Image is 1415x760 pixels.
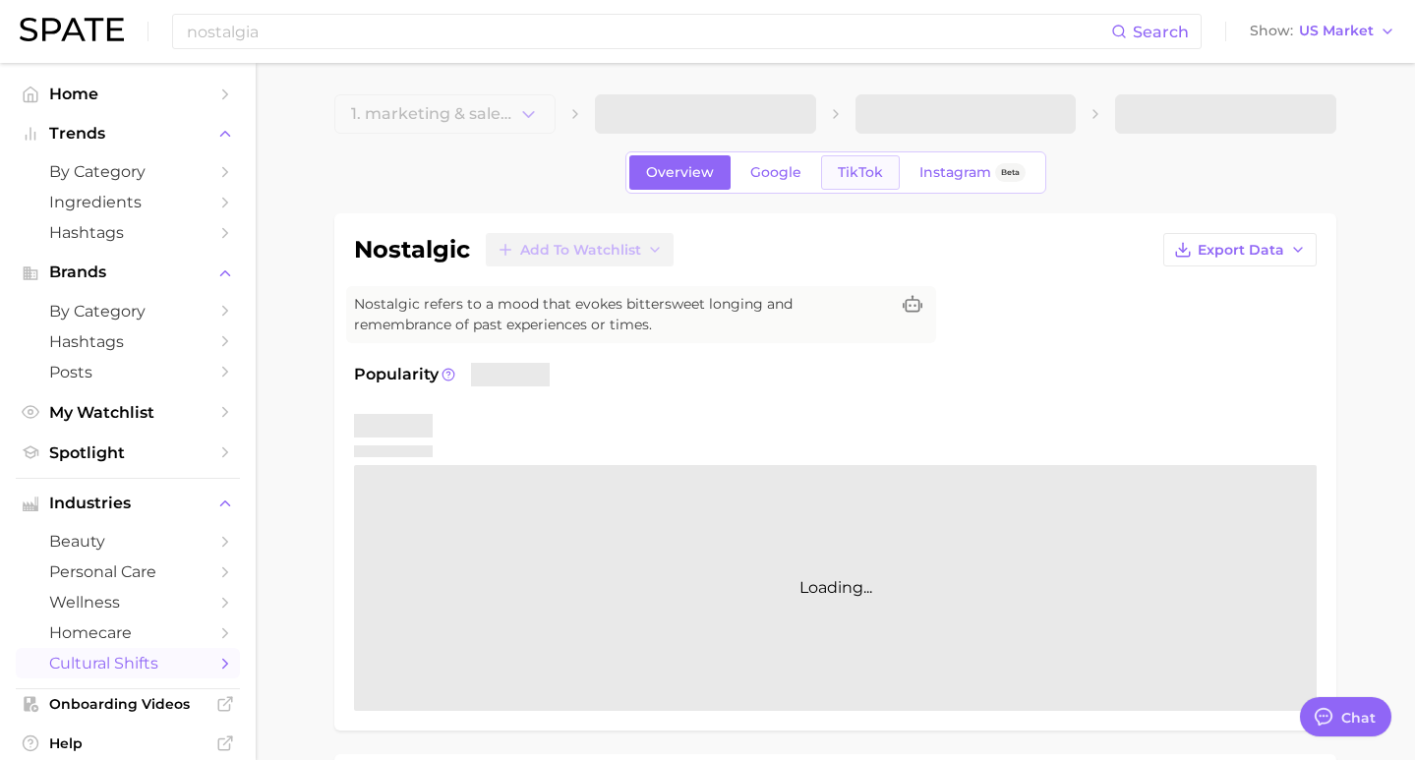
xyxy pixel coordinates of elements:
[1245,19,1400,44] button: ShowUS Market
[16,648,240,678] a: cultural shifts
[49,223,206,242] span: Hashtags
[354,294,889,335] span: Nostalgic refers to a mood that evokes bittersweet longing and remembrance of past experiences or...
[49,162,206,181] span: by Category
[16,556,240,587] a: personal care
[354,238,470,262] h1: nostalgic
[821,155,900,190] a: TikTok
[49,443,206,462] span: Spotlight
[1001,164,1020,181] span: Beta
[185,15,1111,48] input: Search here for a brand, industry, or ingredient
[354,465,1317,711] div: Loading...
[49,263,206,281] span: Brands
[49,85,206,103] span: Home
[486,233,674,266] button: Add to Watchlist
[750,164,801,181] span: Google
[49,495,206,512] span: Industries
[919,164,991,181] span: Instagram
[16,326,240,357] a: Hashtags
[16,258,240,287] button: Brands
[49,332,206,351] span: Hashtags
[49,125,206,143] span: Trends
[16,217,240,248] a: Hashtags
[1163,233,1317,266] button: Export Data
[1250,26,1293,36] span: Show
[16,357,240,387] a: Posts
[49,695,206,713] span: Onboarding Videos
[49,734,206,752] span: Help
[16,587,240,617] a: wellness
[49,363,206,381] span: Posts
[16,119,240,148] button: Trends
[20,18,124,41] img: SPATE
[16,296,240,326] a: by Category
[49,654,206,672] span: cultural shifts
[49,593,206,612] span: wellness
[16,689,240,719] a: Onboarding Videos
[49,532,206,551] span: beauty
[354,363,439,386] span: Popularity
[49,403,206,422] span: My Watchlist
[334,94,556,134] button: 1. marketing & salesChoose Category
[49,562,206,581] span: personal care
[1133,23,1189,41] span: Search
[520,242,641,259] span: Add to Watchlist
[838,164,883,181] span: TikTok
[49,193,206,211] span: Ingredients
[16,156,240,187] a: by Category
[49,302,206,321] span: by Category
[16,438,240,468] a: Spotlight
[49,623,206,642] span: homecare
[16,617,240,648] a: homecare
[903,155,1042,190] a: InstagramBeta
[16,729,240,758] a: Help
[629,155,731,190] a: Overview
[646,164,714,181] span: Overview
[16,79,240,109] a: Home
[1299,26,1374,36] span: US Market
[16,489,240,518] button: Industries
[734,155,818,190] a: Google
[16,526,240,556] a: beauty
[16,187,240,217] a: Ingredients
[351,105,518,123] span: 1. marketing & sales Choose Category
[16,397,240,428] a: My Watchlist
[1198,242,1284,259] span: Export Data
